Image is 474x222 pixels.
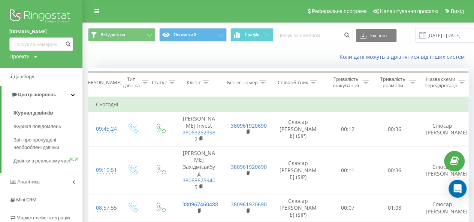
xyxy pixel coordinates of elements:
td: [PERSON_NAME] Invest [175,112,223,146]
div: Статус [152,79,167,86]
a: Центр звернень [1,86,82,104]
input: Пошук за номером [273,29,352,42]
div: Open Intercom Messenger [449,180,467,198]
button: Графік [230,28,274,42]
a: 380686259405 [182,177,215,191]
span: Журнал повідомлень [13,123,61,130]
td: Слюсар [PERSON_NAME] (SIP) [272,112,324,146]
div: 08:57:55 [96,201,111,215]
span: Всі дзвінки [100,32,125,38]
a: 380961920690 [231,122,267,129]
td: 00:12 [324,112,371,146]
a: [DOMAIN_NAME] [9,28,73,36]
a: Дзвінки в реальному часіNEW [13,154,82,168]
img: Ringostat logo [9,7,73,26]
span: Дашборд [13,74,34,79]
span: Mini CRM [16,197,36,203]
td: 00:07 [324,194,371,222]
div: Тривалість розмови [378,76,407,89]
a: Журнал повідомлень [13,120,82,133]
div: Назва схеми переадресації [424,76,456,89]
td: 00:36 [371,146,418,194]
span: Дзвінки в реальному часі [13,157,70,165]
a: Журнал дзвінків [13,106,82,120]
button: Всі дзвінки [88,28,156,42]
span: Журнал дзвінків [13,109,53,117]
span: Звіт про пропущені необроблені дзвінки [13,136,79,151]
span: Реферальна програма [312,8,367,14]
td: Слюсар [PERSON_NAME] [418,146,467,194]
span: Маркетплейс інтеграцій [16,215,70,221]
a: 380961920690 [231,201,267,208]
div: Тип дзвінка [123,76,140,89]
div: 09:45:24 [96,122,111,136]
div: Проекти [9,53,30,60]
a: 380961920690 [231,163,267,170]
div: Тривалість очікування [331,76,360,89]
button: Експорт [356,29,396,42]
td: 00:36 [371,112,418,146]
td: 00:11 [324,146,371,194]
td: [PERSON_NAME] Західміськбуд [175,146,223,194]
td: Слюсар [PERSON_NAME] [418,194,467,222]
span: Аналiтика [17,179,40,185]
div: Бізнес номер [227,79,257,86]
div: [PERSON_NAME] [84,79,121,86]
div: 09:19:51 [96,163,111,177]
span: Графік [245,32,260,37]
div: Співробітник [277,79,308,86]
a: 380967460488 [182,201,218,208]
td: 01:08 [371,194,418,222]
span: Центр звернень [18,92,56,97]
span: Вихід [451,8,464,14]
a: Коли дані можуть відрізнятися вiд інших систем [339,53,468,60]
a: Звіт про пропущені необроблені дзвінки [13,133,82,154]
td: Слюсар [PERSON_NAME] [418,112,467,146]
td: Слюсар [PERSON_NAME] (SIP) [272,194,324,222]
a: 380632523982 [182,129,215,143]
td: Слюсар [PERSON_NAME] (SIP) [272,146,324,194]
div: Клієнт [186,79,200,86]
input: Пошук за номером [9,37,73,51]
button: Основний [159,28,227,42]
span: Налаштування профілю [380,8,438,14]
